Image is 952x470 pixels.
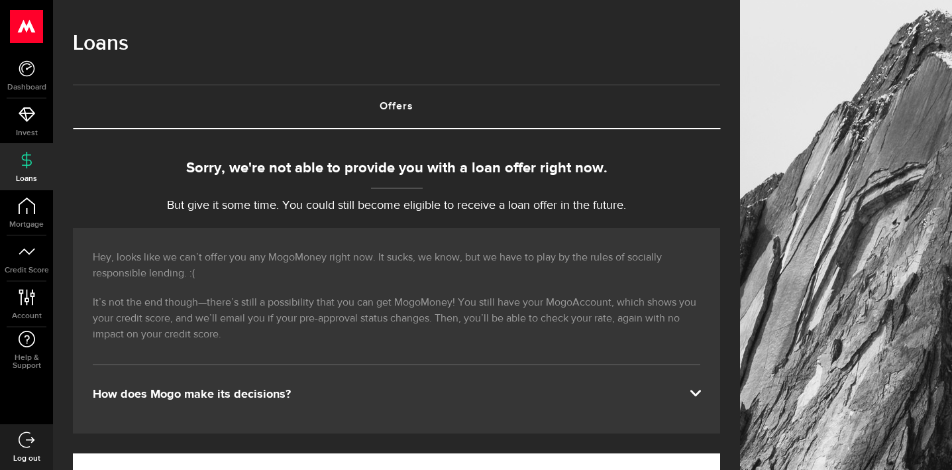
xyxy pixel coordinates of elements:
div: Sorry, we're not able to provide you with a loan offer right now. [73,158,720,180]
ul: Tabs Navigation [73,84,720,129]
p: But give it some time. You could still become eligible to receive a loan offer in the future. [73,197,720,215]
div: How does Mogo make its decisions? [93,386,700,402]
a: Offers [73,86,720,128]
p: Hey, looks like we can’t offer you any MogoMoney right now. It sucks, we know, but we have to pla... [93,250,700,282]
h1: Loans [73,27,720,61]
iframe: LiveChat chat widget [896,414,952,470]
p: It’s not the end though—there’s still a possibility that you can get MogoMoney! You still have yo... [93,295,700,343]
